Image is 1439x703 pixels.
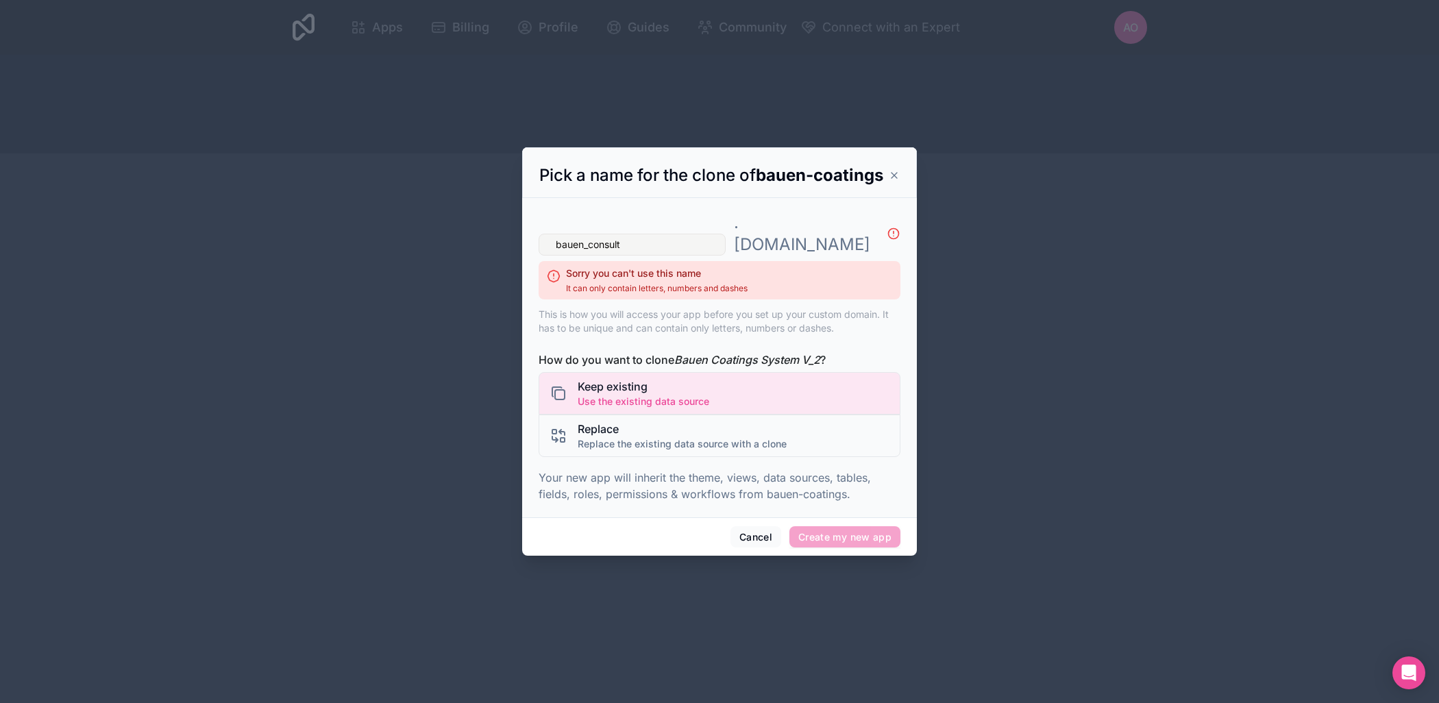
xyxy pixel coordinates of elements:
[539,165,883,185] span: Pick a name for the clone of
[674,353,820,367] i: Bauen Coatings System V_2
[566,267,748,280] h2: Sorry you can't use this name
[539,469,900,502] p: Your new app will inherit the theme, views, data sources, tables, fields, roles, permissions & wo...
[756,165,883,185] strong: bauen-coatings
[539,234,726,256] input: app
[539,351,900,368] span: How do you want to clone ?
[578,421,787,437] span: Replace
[730,526,781,548] button: Cancel
[1392,656,1425,689] div: Open Intercom Messenger
[578,395,709,408] span: Use the existing data source
[539,308,900,335] p: This is how you will access your app before you set up your custom domain. It has to be unique an...
[578,437,787,451] span: Replace the existing data source with a clone
[734,212,870,256] p: . [DOMAIN_NAME]
[566,283,748,294] span: It can only contain letters, numbers and dashes
[578,378,709,395] span: Keep existing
